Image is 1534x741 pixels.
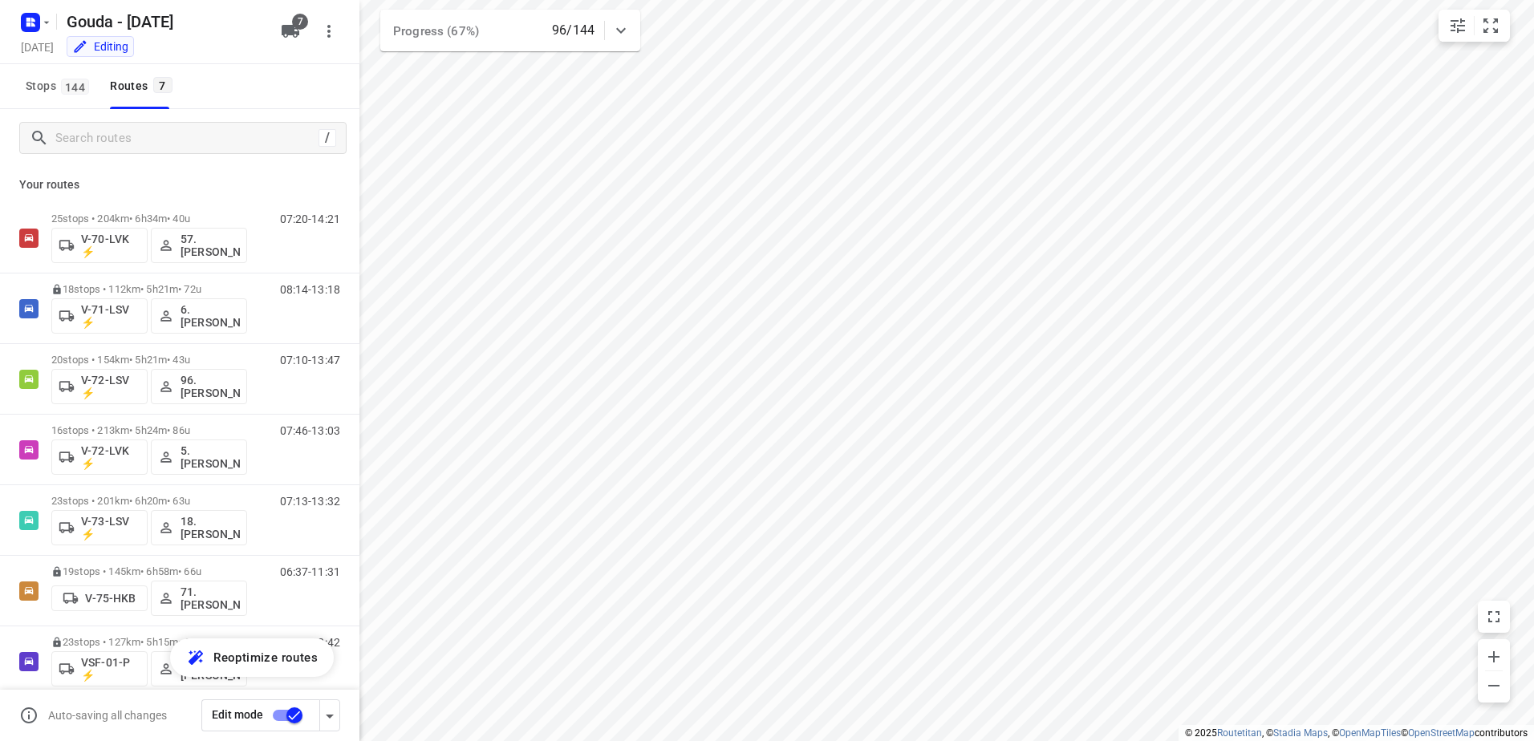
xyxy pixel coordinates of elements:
button: 18.[PERSON_NAME] [151,510,247,545]
li: © 2025 , © , © © contributors [1185,727,1528,739]
button: More [313,15,345,47]
h5: Rename [60,9,268,34]
p: 07:13-13:32 [280,495,340,508]
p: V-70-LVK ⚡ [81,233,140,258]
button: 91.[PERSON_NAME] [151,651,247,686]
span: Stops [26,76,94,96]
button: 57. [PERSON_NAME] [151,228,247,263]
p: 20 stops • 154km • 5h21m • 43u [51,354,247,366]
p: 07:10-13:47 [280,354,340,366]
p: 6. [PERSON_NAME] [181,303,240,329]
button: 96.[PERSON_NAME] [151,369,247,404]
p: 23 stops • 127km • 5h15m • 62u [51,636,247,648]
button: Fit zoom [1475,10,1507,42]
button: V-70-LVK ⚡ [51,228,148,263]
div: You are currently in edit mode. [72,38,128,55]
span: Reoptimize routes [213,647,318,668]
button: VSF-01-P ⚡ [51,651,148,686]
p: V-71-LSV ⚡ [81,303,140,329]
button: Reoptimize routes [170,638,334,677]
p: 08:14-13:18 [280,283,340,296]
p: 07:20-14:21 [280,213,340,225]
div: / [319,129,336,147]
div: Progress (67%)96/144 [380,10,640,51]
a: OpenStreetMap [1408,727,1475,739]
button: 71. [PERSON_NAME] [151,581,247,616]
a: Stadia Maps [1273,727,1328,739]
p: 5. [PERSON_NAME] [181,444,240,470]
span: 144 [61,79,89,95]
button: V-72-LVK ⚡ [51,439,148,475]
p: 18.[PERSON_NAME] [181,515,240,541]
p: VSF-01-P ⚡ [81,656,140,682]
p: V-75-HKB [85,592,136,605]
p: 18 stops • 112km • 5h21m • 72u [51,283,247,295]
p: 23 stops • 201km • 6h20m • 63u [51,495,247,507]
div: small contained button group [1439,10,1510,42]
p: 71. [PERSON_NAME] [181,585,240,611]
button: V-71-LSV ⚡ [51,298,148,334]
a: Routetitan [1217,727,1262,739]
span: Progress (67%) [393,24,479,38]
button: V-73-LSV ⚡ [51,510,148,545]
p: 96.[PERSON_NAME] [181,374,240,399]
p: 96/144 [552,21,595,40]
p: V-72-LVK ⚡ [81,444,140,470]
p: 57. [PERSON_NAME] [181,233,240,258]
div: Routes [110,76,177,96]
p: 25 stops • 204km • 6h34m • 40u [51,213,247,225]
p: V-73-LSV ⚡ [81,515,140,541]
p: V-72-LSV ⚡ [81,374,140,399]
div: Driver app settings [320,705,339,725]
p: 19 stops • 145km • 6h58m • 66u [51,565,247,577]
p: 07:46-13:03 [280,424,340,437]
span: 7 [292,14,308,30]
button: 7 [274,15,306,47]
span: Edit mode [212,708,263,721]
p: 06:37-11:31 [280,565,340,578]
a: OpenMapTiles [1339,727,1401,739]
input: Search routes [55,126,319,151]
h5: Project date [14,38,60,56]
button: 5. [PERSON_NAME] [151,439,247,475]
button: V-75-HKB [51,585,148,611]
button: 6. [PERSON_NAME] [151,298,247,334]
button: Map settings [1442,10,1474,42]
p: 16 stops • 213km • 5h24m • 86u [51,424,247,436]
button: V-72-LSV ⚡ [51,369,148,404]
p: Your routes [19,176,340,193]
span: 7 [153,77,172,93]
p: 06:38-12:42 [280,636,340,649]
p: Auto-saving all changes [48,709,167,722]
